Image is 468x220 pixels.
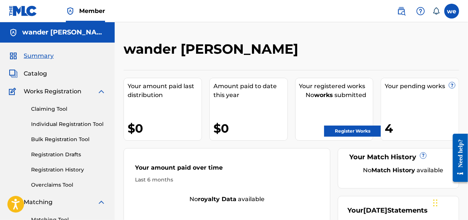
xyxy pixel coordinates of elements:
img: Catalog [9,69,18,78]
img: expand [97,198,106,207]
a: CatalogCatalog [9,69,47,78]
a: Individual Registration Tool [31,120,106,128]
h5: wander emiliano abad [22,28,106,37]
div: User Menu [444,4,459,19]
h2: wander [PERSON_NAME] [124,41,302,57]
iframe: Resource Center [447,128,468,188]
div: $0 [128,120,202,137]
div: Notifications [432,7,440,15]
iframe: Chat Widget [431,184,468,220]
a: Claiming Tool [31,105,106,113]
a: Overclaims Tool [31,181,106,189]
div: Your Match History [347,152,450,162]
div: Amount paid to date this year [213,82,287,100]
div: Your amount paid last distribution [128,82,202,100]
span: Matching [24,198,53,207]
img: Works Registration [9,87,18,96]
a: Public Search [394,4,409,19]
div: Your Statements [347,206,428,216]
a: Bulk Registration Tool [31,136,106,143]
strong: works [314,91,333,99]
span: ? [449,82,455,88]
a: SummarySummary [9,51,54,60]
img: Accounts [9,28,18,37]
div: Help [413,4,428,19]
img: MLC Logo [9,6,37,16]
span: Summary [24,51,54,60]
img: Top Rightsholder [66,7,75,16]
div: 4 [385,120,459,137]
div: $0 [213,120,287,137]
span: Catalog [24,69,47,78]
span: [DATE] [363,206,387,214]
div: No available [124,195,330,204]
a: Registration Drafts [31,151,106,159]
div: Your pending works [385,82,459,91]
span: Works Registration [24,87,81,96]
a: Registration History [31,166,106,174]
img: search [397,7,406,16]
strong: Match History [371,167,415,174]
div: No available [357,166,450,175]
div: Your amount paid over time [135,163,319,176]
a: Register Works [324,126,381,137]
div: Drag [433,192,438,214]
div: Your registered works [299,82,373,91]
span: ? [420,153,426,159]
img: Matching [9,198,18,207]
span: Member [79,7,105,15]
div: Last 6 months [135,176,319,184]
img: help [416,7,425,16]
img: expand [97,87,106,96]
strong: royalty data [198,196,236,203]
div: No submitted [299,91,373,100]
img: Summary [9,51,18,60]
